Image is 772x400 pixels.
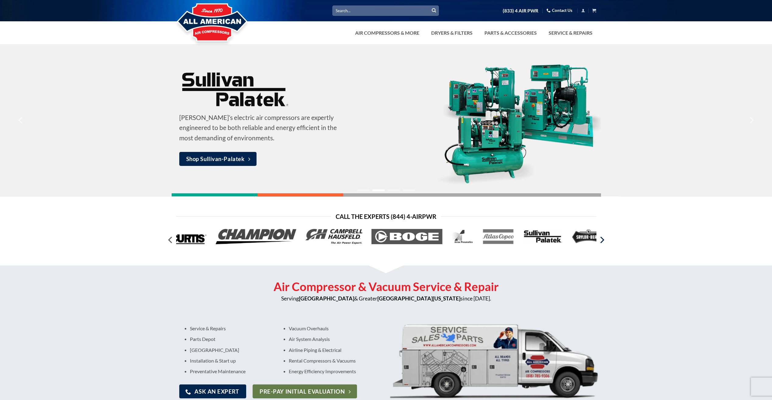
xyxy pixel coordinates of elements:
[403,189,415,191] li: Page dot 4
[581,7,585,14] a: Login
[190,325,269,331] p: Service & Repairs
[289,336,407,342] p: Air System Analysis
[377,295,460,302] strong: [GEOGRAPHIC_DATA][US_STATE]
[179,384,246,398] a: Ask An Expert
[351,27,423,39] a: Air Compressors & More
[186,155,245,163] span: Shop Sullivan-Palatek
[260,387,345,396] span: Pre-pay Initial Evaluation
[429,62,601,189] img: Sullivan-Palatek’s electric air compressors
[194,387,239,396] span: Ask An Expert
[332,5,439,16] input: Search…
[190,347,269,353] p: [GEOGRAPHIC_DATA]
[179,112,348,143] p: [PERSON_NAME]’s electric air compressors are expertly engineered to be both reliable and energy e...
[428,27,476,39] a: Dryers & Filters
[545,27,596,39] a: Service & Repairs
[547,6,572,15] a: Contact Us
[429,6,438,15] button: Submit
[289,325,407,331] p: Vacuum Overhauls
[388,189,400,191] li: Page dot 3
[176,279,596,294] h2: Air Compressor & Vacuum Service & Repair
[596,234,607,246] button: Next
[357,189,369,191] li: Page dot 1
[289,357,407,363] p: Rental Compressors & Vacuums
[179,68,290,112] img: Sullivan-Palatek
[289,347,407,353] p: Airline Piping & Electrical
[190,336,269,342] p: Parts Depot
[503,5,538,16] a: (833) 4 AIR PWR
[592,7,596,14] a: View cart
[16,105,26,135] button: Previous
[253,384,357,398] a: Pre-pay Initial Evaluation
[190,368,269,374] p: Preventative Maintenance
[481,27,540,39] a: Parts & Accessories
[165,234,176,246] button: Previous
[372,189,385,191] li: Page dot 2
[190,357,269,363] p: Installation & Start up
[176,294,596,303] p: Serving & Greater since [DATE].
[289,368,407,374] p: Energy Efficiency Improvements
[179,152,257,166] a: Shop Sullivan-Palatek
[336,212,436,221] span: Call the Experts (844) 4-AirPwr
[299,295,354,302] strong: [GEOGRAPHIC_DATA]
[746,105,756,135] button: Next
